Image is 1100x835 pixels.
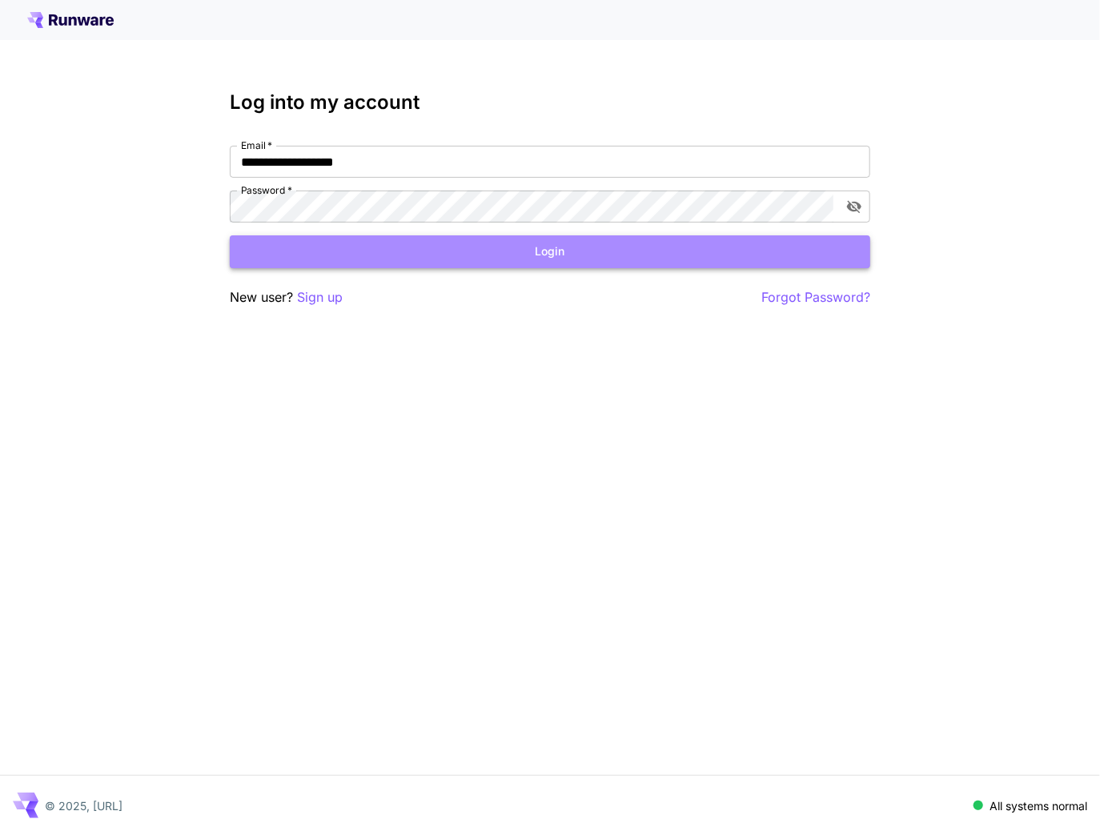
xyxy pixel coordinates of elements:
p: All systems normal [990,797,1087,814]
p: © 2025, [URL] [45,797,122,814]
button: Forgot Password? [761,287,870,307]
button: Login [230,235,870,268]
label: Password [241,183,292,197]
button: toggle password visibility [840,192,869,221]
label: Email [241,138,272,152]
p: New user? [230,287,343,307]
button: Sign up [297,287,343,307]
h3: Log into my account [230,91,870,114]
